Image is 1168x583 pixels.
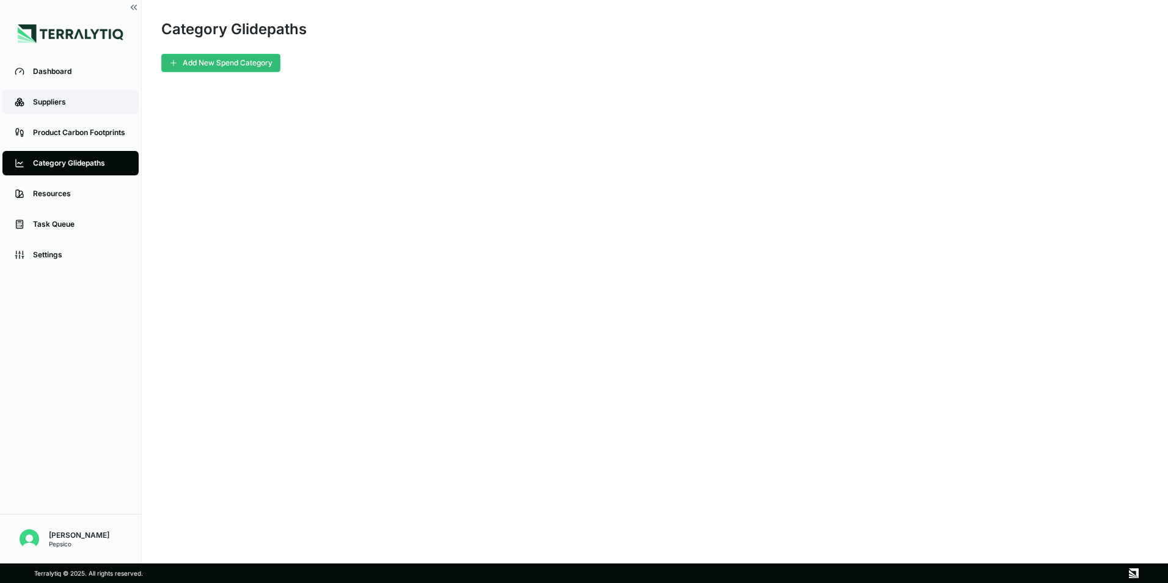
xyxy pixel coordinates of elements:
[33,97,126,107] div: Suppliers
[33,67,126,76] div: Dashboard
[20,529,39,549] img: Erik Hut
[49,530,109,540] div: [PERSON_NAME]
[33,250,126,260] div: Settings
[49,540,109,548] div: Pepsico
[18,24,123,43] img: Logo
[33,158,126,168] div: Category Glidepaths
[161,54,280,72] button: Add New Spend Category
[33,128,126,137] div: Product Carbon Footprints
[33,219,126,229] div: Task Queue
[33,189,126,199] div: Resources
[161,20,307,39] div: Category Glidepaths
[15,524,44,554] button: Open user button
